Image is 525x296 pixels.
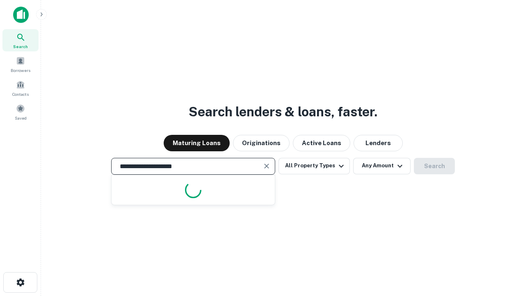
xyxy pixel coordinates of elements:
[13,7,29,23] img: capitalize-icon.png
[2,53,39,75] a: Borrowers
[13,43,28,50] span: Search
[261,160,272,172] button: Clear
[2,101,39,123] a: Saved
[233,135,290,151] button: Originations
[15,115,27,121] span: Saved
[2,29,39,51] a: Search
[293,135,350,151] button: Active Loans
[164,135,230,151] button: Maturing Loans
[2,77,39,99] a: Contacts
[189,102,377,122] h3: Search lenders & loans, faster.
[11,67,30,74] span: Borrowers
[278,158,350,174] button: All Property Types
[354,135,403,151] button: Lenders
[353,158,411,174] button: Any Amount
[12,91,29,97] span: Contacts
[484,230,525,270] iframe: Chat Widget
